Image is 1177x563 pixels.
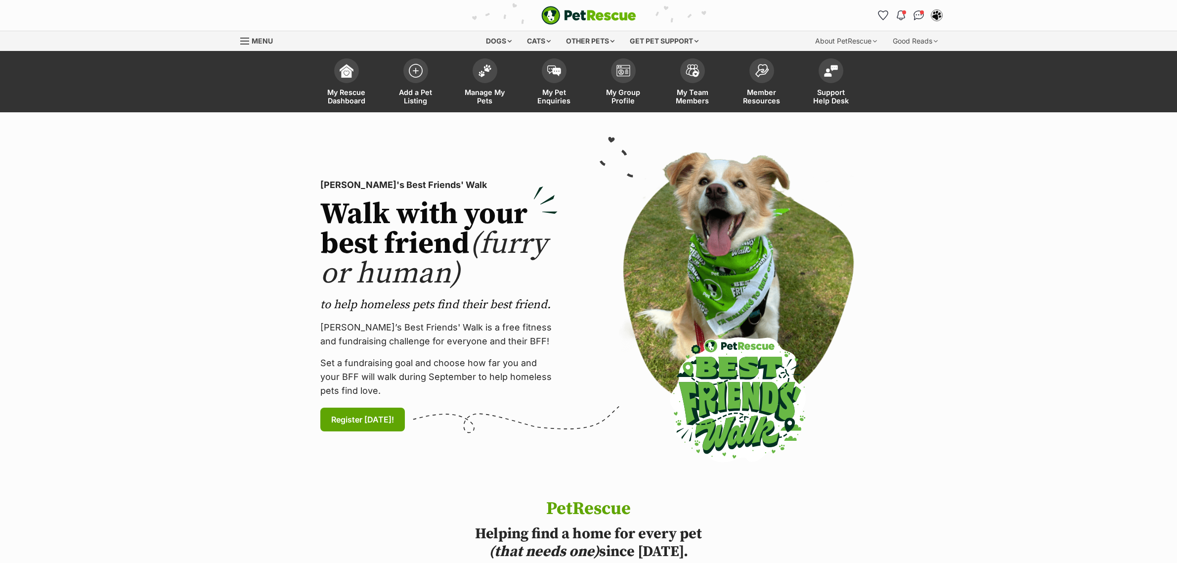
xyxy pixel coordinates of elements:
a: My Pet Enquiries [520,53,589,112]
p: Set a fundraising goal and choose how far you and your BFF will walk during September to help hom... [320,356,558,398]
span: Support Help Desk [809,88,853,105]
span: My Rescue Dashboard [324,88,369,105]
a: Register [DATE]! [320,408,405,431]
img: help-desk-icon-fdf02630f3aa405de69fd3d07c3f3aa587a6932b1a1747fa1d2bba05be0121f9.svg [824,65,838,77]
span: Manage My Pets [463,88,507,105]
div: Cats [520,31,558,51]
img: pet-enquiries-icon-7e3ad2cf08bfb03b45e93fb7055b45f3efa6380592205ae92323e6603595dc1f.svg [547,65,561,76]
img: dashboard-icon-eb2f2d2d3e046f16d808141f083e7271f6b2e854fb5c12c21221c1fb7104beca.svg [340,64,353,78]
a: Manage My Pets [450,53,520,112]
a: PetRescue [541,6,636,25]
span: My Team Members [670,88,715,105]
img: member-resources-icon-8e73f808a243e03378d46382f2149f9095a855e16c252ad45f914b54edf8863c.svg [755,64,769,77]
div: Get pet support [623,31,705,51]
a: Member Resources [727,53,796,112]
a: My Rescue Dashboard [312,53,381,112]
h2: Helping find a home for every pet since [DATE]. [436,525,741,561]
a: Support Help Desk [796,53,866,112]
p: [PERSON_NAME]’s Best Friends' Walk is a free fitness and fundraising challenge for everyone and t... [320,321,558,348]
button: My account [929,7,945,23]
div: Dogs [479,31,519,51]
span: Member Resources [740,88,784,105]
span: My Group Profile [601,88,646,105]
div: Good Reads [886,31,945,51]
a: Conversations [911,7,927,23]
img: manage-my-pets-icon-02211641906a0b7f246fdf0571729dbe1e7629f14944591b6c1af311fb30b64b.svg [478,64,492,77]
p: [PERSON_NAME]'s Best Friends' Walk [320,178,558,192]
img: chat-41dd97257d64d25036548639549fe6c8038ab92f7586957e7f3b1b290dea8141.svg [914,10,924,20]
img: add-pet-listing-icon-0afa8454b4691262ce3f59096e99ab1cd57d4a30225e0717b998d2c9b9846f56.svg [409,64,423,78]
p: to help homeless pets find their best friend. [320,297,558,313]
img: logo-e224e6f780fb5917bec1dbf3a21bbac754714ae5b6737aabdf751b685950b380.svg [541,6,636,25]
a: My Team Members [658,53,727,112]
span: (furry or human) [320,226,547,292]
ul: Account quick links [875,7,945,23]
div: About PetRescue [808,31,884,51]
img: team-members-icon-5396bd8760b3fe7c0b43da4ab00e1e3bb1a5d9ba89233759b79545d2d3fc5d0d.svg [686,64,699,77]
h1: PetRescue [436,499,741,519]
button: Notifications [893,7,909,23]
a: My Group Profile [589,53,658,112]
span: Menu [252,37,273,45]
span: My Pet Enquiries [532,88,576,105]
a: Favourites [875,7,891,23]
a: Menu [240,31,280,49]
div: Other pets [559,31,621,51]
img: group-profile-icon-3fa3cf56718a62981997c0bc7e787c4b2cf8bcc04b72c1350f741eb67cf2f40e.svg [616,65,630,77]
a: Add a Pet Listing [381,53,450,112]
h2: Walk with your best friend [320,200,558,289]
span: Register [DATE]! [331,414,394,425]
img: Lynda Smith profile pic [932,10,942,20]
i: (that needs one) [489,542,599,561]
img: notifications-46538b983faf8c2785f20acdc204bb7945ddae34d4c08c2a6579f10ce5e182be.svg [897,10,905,20]
span: Add a Pet Listing [393,88,438,105]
